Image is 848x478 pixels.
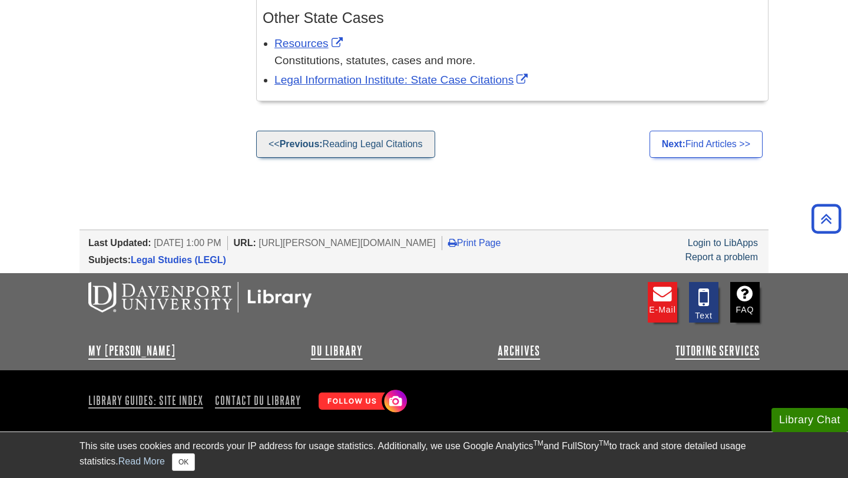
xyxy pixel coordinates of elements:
[172,453,195,471] button: Close
[88,390,208,410] a: Library Guides: Site Index
[448,238,457,247] i: Print Page
[280,139,323,149] strong: Previous:
[689,282,718,323] a: Text
[259,238,436,248] span: [URL][PERSON_NAME][DOMAIN_NAME]
[662,139,685,149] strong: Next:
[313,385,410,419] img: Follow Us! Instagram
[154,238,221,248] span: [DATE] 1:00 PM
[448,238,501,248] a: Print Page
[274,52,762,69] div: Constitutions, statutes, cases and more.
[88,344,175,358] a: My [PERSON_NAME]
[263,9,762,26] h3: Other State Cases
[210,390,306,410] a: Contact DU Library
[88,282,312,313] img: DU Libraries
[234,238,256,248] span: URL:
[256,131,435,158] a: <<Previous:Reading Legal Citations
[807,211,845,227] a: Back to Top
[131,255,226,265] a: Legal Studies (LEGL)
[688,238,758,248] a: Login to LibApps
[88,238,151,248] span: Last Updated:
[79,439,768,471] div: This site uses cookies and records your IP address for usage statistics. Additionally, we use Goo...
[311,344,363,358] a: DU Library
[648,282,677,323] a: E-mail
[685,252,758,262] a: Report a problem
[118,456,165,466] a: Read More
[675,344,760,358] a: Tutoring Services
[650,131,763,158] a: Next:Find Articles >>
[771,408,848,432] button: Library Chat
[599,439,609,447] sup: TM
[533,439,543,447] sup: TM
[274,74,531,86] a: Link opens in new window
[498,344,540,358] a: Archives
[730,282,760,323] a: FAQ
[88,255,131,265] span: Subjects:
[274,37,346,49] a: Link opens in new window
